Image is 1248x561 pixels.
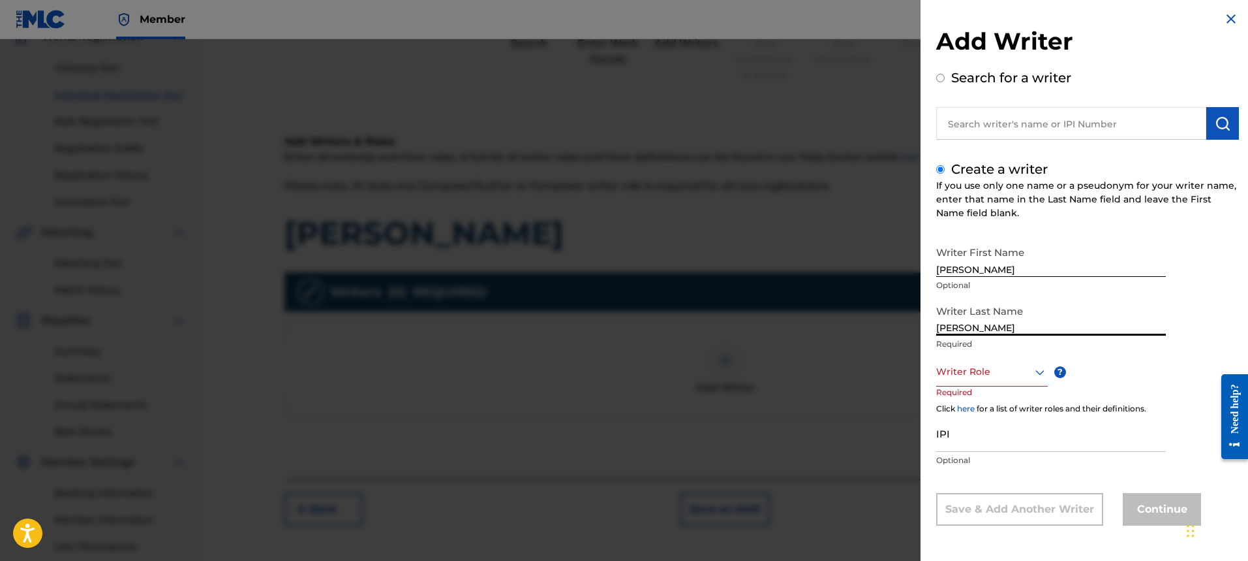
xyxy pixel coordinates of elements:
[936,280,1166,291] p: Optional
[951,70,1071,86] label: Search for a writer
[936,27,1239,60] h2: Add Writer
[16,10,66,29] img: MLC Logo
[936,403,1239,415] div: Click for a list of writer roles and their definitions.
[936,107,1206,140] input: Search writer's name or IPI Number
[951,161,1048,177] label: Create a writer
[1187,511,1195,551] div: Drag
[1215,116,1230,131] img: Search Works
[1211,364,1248,470] iframe: Resource Center
[1054,366,1066,378] span: ?
[936,455,1166,466] p: Optional
[936,387,986,416] p: Required
[957,404,975,413] a: here
[1183,498,1248,561] iframe: Chat Widget
[936,338,1166,350] p: Required
[140,12,185,27] span: Member
[116,12,132,27] img: Top Rightsholder
[936,179,1239,220] div: If you use only one name or a pseudonym for your writer name, enter that name in the Last Name fi...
